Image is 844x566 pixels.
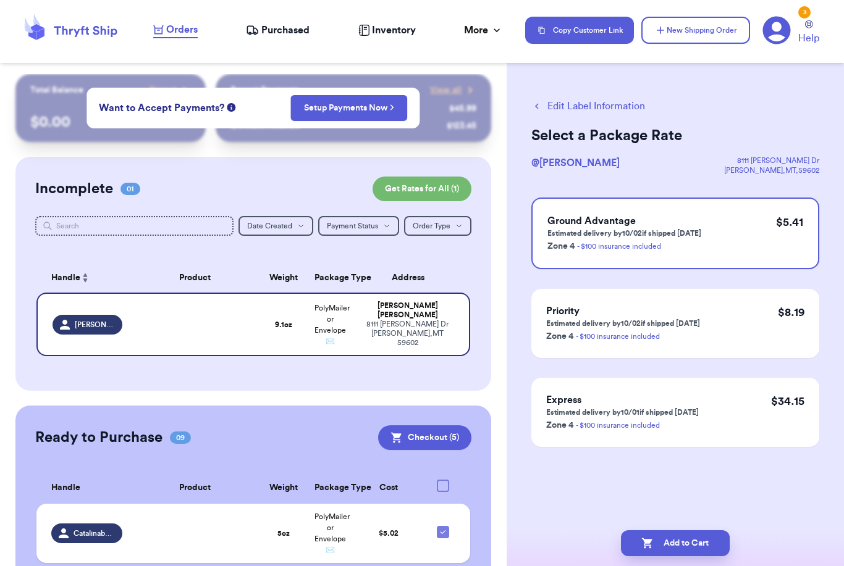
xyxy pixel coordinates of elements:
[35,428,162,447] h2: Ready to Purchase
[430,84,476,96] a: View all
[314,304,350,345] span: PolyMailer or Envelope ✉️
[546,407,699,417] p: Estimated delivery by 10/01 if shipped [DATE]
[353,263,470,293] th: Address
[35,179,113,199] h2: Incomplete
[361,301,454,320] div: [PERSON_NAME] [PERSON_NAME]
[304,102,395,114] a: Setup Payments Now
[641,17,750,44] button: New Shipping Order
[547,216,636,226] span: Ground Advantage
[546,395,581,405] span: Express
[547,242,575,251] span: Zone 4
[778,304,804,321] p: $ 8.19
[372,23,416,38] span: Inventory
[30,84,83,96] p: Total Balance
[353,472,423,504] th: Cost
[247,222,292,230] span: Date Created
[99,101,224,115] span: Want to Accept Payments?
[318,216,399,236] button: Payment Status
[260,472,307,504] th: Weight
[724,156,819,165] div: 8111 [PERSON_NAME] Dr
[260,263,307,293] th: Weight
[547,228,701,238] p: Estimated delivery by 10/02 if shipped [DATE]
[546,421,573,430] span: Zone 4
[150,84,176,96] span: Payout
[275,321,292,328] strong: 9.1 oz
[464,23,503,38] div: More
[358,23,416,38] a: Inventory
[166,22,198,37] span: Orders
[30,112,191,132] p: $ 0.00
[327,222,378,230] span: Payment Status
[75,320,115,330] span: [PERSON_NAME]
[798,6,811,19] div: 3
[447,120,476,132] div: $ 123.45
[449,102,476,115] div: $ 45.99
[74,528,115,538] span: Catalinabeserra
[35,216,234,236] input: Search
[771,393,804,410] p: $ 34.15
[577,243,661,250] a: - $100 insurance included
[130,263,260,293] th: Product
[51,272,80,285] span: Handle
[261,23,310,38] span: Purchased
[153,22,198,38] a: Orders
[373,177,471,201] button: Get Rates for All (1)
[307,472,354,504] th: Package Type
[576,333,660,340] a: - $100 insurance included
[80,270,90,285] button: Sort ascending
[776,214,803,231] p: $ 5.41
[724,165,819,175] div: [PERSON_NAME] , MT , 59602
[170,431,191,444] span: 09
[762,16,791,44] a: 3
[546,332,573,341] span: Zone 4
[798,20,819,46] a: Help
[379,530,399,537] span: $ 5.02
[546,318,700,328] p: Estimated delivery by 10/02 if shipped [DATE]
[246,23,310,38] a: Purchased
[430,84,462,96] span: View all
[238,216,313,236] button: Date Created
[378,425,471,450] button: Checkout (5)
[525,17,634,44] button: Copy Customer Link
[307,263,354,293] th: Package Type
[230,84,299,96] p: Recent Payments
[130,472,260,504] th: Product
[531,126,819,146] h2: Select a Package Rate
[291,95,408,121] button: Setup Payments Now
[51,481,80,494] span: Handle
[404,216,471,236] button: Order Type
[314,513,350,554] span: PolyMailer or Envelope ✉️
[150,84,191,96] a: Payout
[531,99,645,114] button: Edit Label Information
[531,158,620,168] span: @ [PERSON_NAME]
[361,320,454,348] div: 8111 [PERSON_NAME] Dr [PERSON_NAME] , MT 59602
[576,422,660,429] a: - $100 insurance included
[546,306,580,316] span: Priority
[621,530,730,556] button: Add to Cart
[277,530,290,537] strong: 5 oz
[120,183,140,195] span: 01
[798,31,819,46] span: Help
[413,222,450,230] span: Order Type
